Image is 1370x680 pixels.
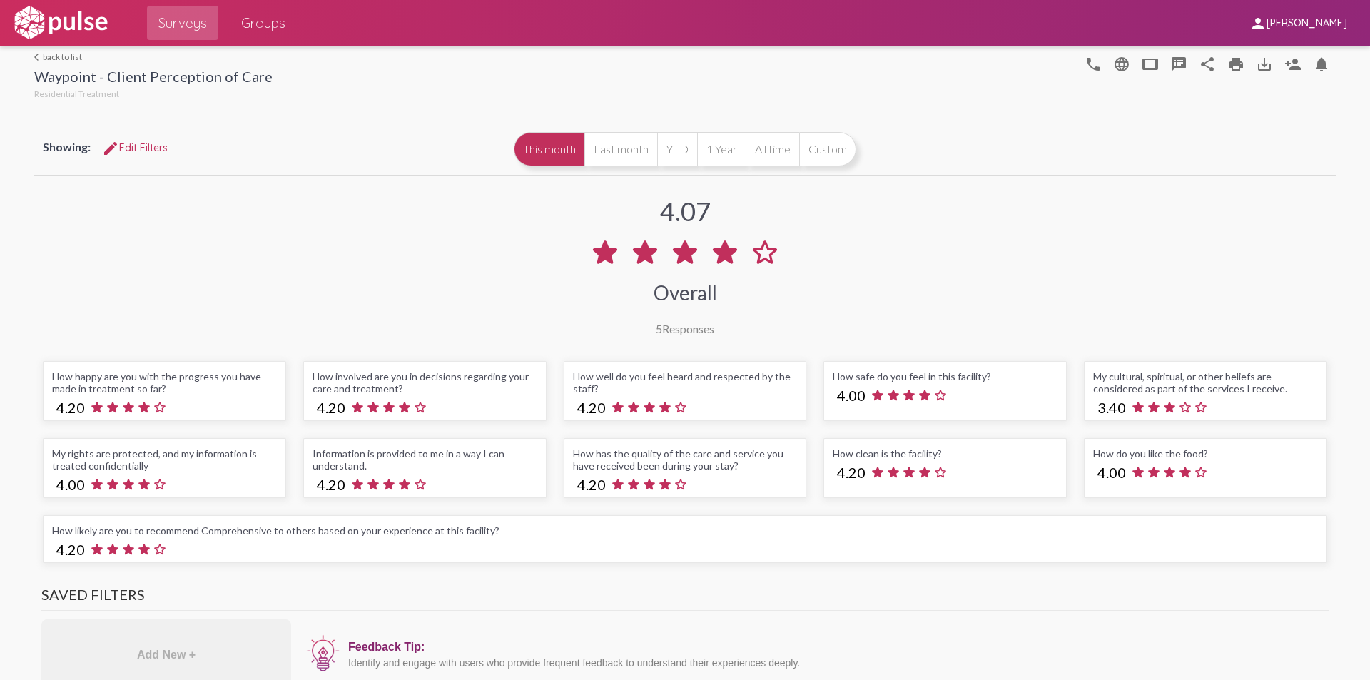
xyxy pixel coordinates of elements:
div: How clean is the facility? [833,447,1057,460]
mat-icon: speaker_notes [1170,56,1187,73]
button: language [1107,49,1136,78]
button: language [1079,49,1107,78]
span: 4.20 [837,464,866,481]
span: 4.00 [1097,464,1126,481]
div: 4.07 [660,196,711,227]
button: [PERSON_NAME] [1238,9,1359,36]
div: How has the quality of the care and service you have received been during your stay? [573,447,798,472]
button: speaker_notes [1164,49,1193,78]
div: My rights are protected, and my information is treated confidentially [52,447,277,472]
a: Groups [230,6,297,40]
mat-icon: language [1085,56,1102,73]
span: 5 [656,322,662,335]
mat-icon: person [1249,15,1267,32]
span: 4.20 [56,399,85,416]
button: Last month [584,132,657,166]
mat-icon: Person [1284,56,1301,73]
button: 1 Year [697,132,746,166]
button: Custom [799,132,856,166]
div: How safe do you feel in this facility? [833,370,1057,382]
span: 4.20 [577,476,606,493]
div: How likely are you to recommend Comprehensive to others based on your experience at this facility? [52,524,1318,537]
mat-icon: tablet [1142,56,1159,73]
span: 4.20 [317,399,345,416]
mat-icon: Share [1199,56,1216,73]
div: How happy are you with the progress you have made in treatment so far? [52,370,277,395]
mat-icon: language [1113,56,1130,73]
img: icon12.png [305,634,341,674]
span: 4.20 [317,476,345,493]
div: Identify and engage with users who provide frequent feedback to understand their experiences deeply. [348,657,1321,669]
mat-icon: arrow_back_ios [34,53,43,61]
span: Groups [241,10,285,36]
span: Surveys [158,10,207,36]
button: Person [1279,49,1307,78]
div: Feedback Tip: [348,641,1321,654]
span: 4.00 [837,387,866,404]
button: tablet [1136,49,1164,78]
button: This month [514,132,584,166]
span: 4.20 [577,399,606,416]
div: My cultural, spiritual, or other beliefs are considered as part of the services I receive. [1093,370,1318,395]
mat-icon: print [1227,56,1244,73]
mat-icon: Download [1256,56,1273,73]
div: Waypoint - Client Perception of Care [34,68,273,88]
button: Download [1250,49,1279,78]
span: 4.20 [56,541,85,558]
div: How involved are you in decisions regarding your care and treatment? [313,370,537,395]
img: white-logo.svg [11,5,110,41]
span: Showing: [43,140,91,153]
button: Share [1193,49,1222,78]
button: YTD [657,132,697,166]
a: print [1222,49,1250,78]
h3: Saved Filters [41,586,1329,611]
div: How do you like the food? [1093,447,1318,460]
button: Bell [1307,49,1336,78]
span: 4.00 [56,476,85,493]
span: [PERSON_NAME] [1267,17,1347,30]
div: Responses [656,322,714,335]
button: Edit FiltersEdit Filters [91,135,179,161]
mat-icon: Edit Filters [102,140,119,157]
div: Overall [654,280,717,305]
span: Edit Filters [102,141,168,154]
a: Surveys [147,6,218,40]
button: All time [746,132,799,166]
span: Residential Treatment [34,88,119,99]
div: Information is provided to me in a way I can understand. [313,447,537,472]
div: How well do you feel heard and respected by the staff? [573,370,798,395]
mat-icon: Bell [1313,56,1330,73]
span: 3.40 [1097,399,1126,416]
a: back to list [34,51,273,62]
